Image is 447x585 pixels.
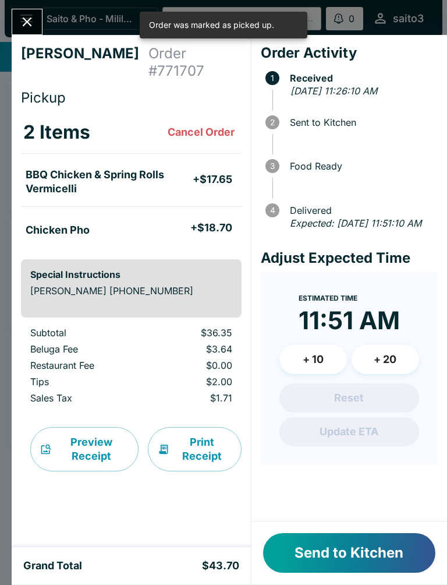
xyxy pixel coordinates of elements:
[270,118,275,127] text: 2
[21,327,242,408] table: orders table
[202,559,239,573] h5: $43.70
[149,15,274,35] div: Order was marked as picked up.
[21,111,242,250] table: orders table
[270,161,275,171] text: 3
[30,343,136,355] p: Beluga Fee
[30,360,136,371] p: Restaurant Fee
[148,427,242,471] button: Print Receipt
[30,269,232,280] h6: Special Instructions
[299,305,400,336] time: 11:51 AM
[284,161,438,171] span: Food Ready
[193,172,232,186] h5: + $17.65
[21,45,148,80] h4: [PERSON_NAME]
[269,206,275,215] text: 4
[23,121,90,144] h3: 2 Items
[299,294,357,302] span: Estimated Time
[148,45,242,80] h4: Order # 771707
[290,85,377,97] em: [DATE] 11:26:10 AM
[21,89,66,106] span: Pickup
[26,223,90,237] h5: Chicken Pho
[352,345,419,374] button: + 20
[163,121,239,144] button: Cancel Order
[26,168,193,196] h5: BBQ Chicken & Spring Rolls Vermicelli
[154,360,232,371] p: $0.00
[30,285,232,297] p: [PERSON_NAME] [PHONE_NUMBER]
[30,427,139,471] button: Preview Receipt
[279,345,347,374] button: + 10
[261,249,438,267] h4: Adjust Expected Time
[284,73,438,83] span: Received
[154,392,232,404] p: $1.71
[154,376,232,387] p: $2.00
[23,559,82,573] h5: Grand Total
[30,376,136,387] p: Tips
[271,73,274,83] text: 1
[290,217,421,229] em: Expected: [DATE] 11:51:10 AM
[190,221,232,235] h5: + $18.70
[30,327,136,339] p: Subtotal
[30,392,136,404] p: Sales Tax
[284,205,438,216] span: Delivered
[12,9,42,34] button: Close
[154,343,232,355] p: $3.64
[154,327,232,339] p: $36.35
[261,44,438,62] h4: Order Activity
[263,533,435,573] button: Send to Kitchen
[284,117,438,128] span: Sent to Kitchen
